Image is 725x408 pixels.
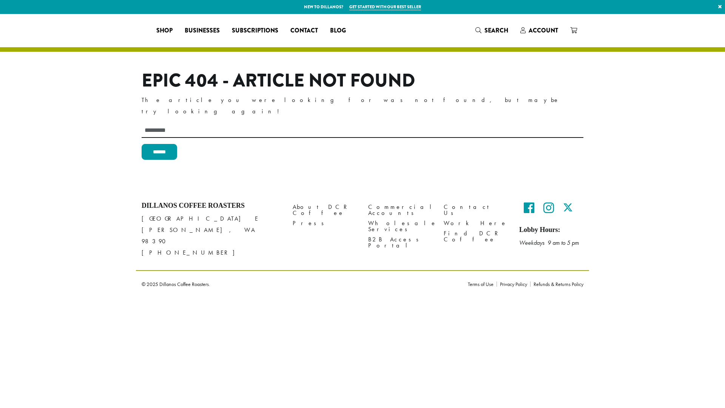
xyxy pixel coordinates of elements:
[293,218,357,229] a: Press
[232,26,278,36] span: Subscriptions
[349,4,421,10] a: Get started with our best seller
[290,26,318,36] span: Contact
[142,213,281,258] p: [GEOGRAPHIC_DATA] E [PERSON_NAME], WA 98390 [PHONE_NUMBER]
[142,202,281,210] h4: Dillanos Coffee Roasters
[150,25,179,37] a: Shop
[156,26,173,36] span: Shop
[368,235,432,251] a: B2B Access Portal
[469,24,514,37] a: Search
[330,26,346,36] span: Blog
[293,202,357,218] a: About DCR Coffee
[368,202,432,218] a: Commercial Accounts
[444,229,508,245] a: Find DCR Coffee
[142,281,457,287] p: © 2025 Dillanos Coffee Roasters.
[142,94,583,117] p: The article you were looking for was not found, but maybe try looking again!
[497,281,530,287] a: Privacy Policy
[444,218,508,229] a: Work Here
[519,226,583,234] h5: Lobby Hours:
[185,26,220,36] span: Businesses
[484,26,508,35] span: Search
[368,218,432,235] a: Wholesale Services
[519,239,579,247] em: Weekdays 9 am to 5 pm
[529,26,558,35] span: Account
[444,202,508,218] a: Contact Us
[468,281,497,287] a: Terms of Use
[142,70,583,92] h1: Epic 404 - Article Not Found
[530,281,583,287] a: Refunds & Returns Policy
